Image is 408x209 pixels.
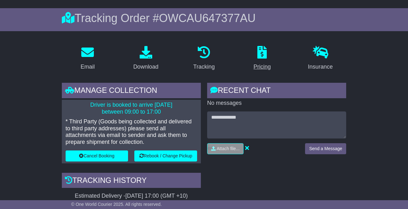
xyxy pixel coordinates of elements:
div: Tracking Order # [62,11,346,25]
a: Pricing [250,44,275,73]
div: Tracking history [62,173,201,190]
p: No messages [207,100,346,107]
button: Send a Message [305,143,346,154]
span: © One World Courier 2025. All rights reserved. [71,202,162,207]
div: Tracking [193,63,215,71]
button: Rebook / Change Pickup [134,150,197,161]
a: Insurance [304,44,337,73]
span: OWCAU647377AU [159,12,255,25]
p: Driver is booked to arrive [DATE] between 09:00 to 17:00 [66,102,197,115]
div: Manage collection [62,83,201,100]
a: Tracking [189,44,219,73]
p: * Third Party (Goods being collected and delivered to third party addresses) please send all atta... [66,118,197,145]
div: Pricing [254,63,271,71]
div: [DATE] 17:00 (GMT +10) [125,193,188,200]
div: Email [81,63,95,71]
div: Download [133,63,158,71]
button: Cancel Booking [66,150,128,161]
div: Insurance [308,63,333,71]
a: Email [77,44,99,73]
div: RECENT CHAT [207,83,346,100]
div: Estimated Delivery - [62,193,201,200]
a: Download [129,44,163,73]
